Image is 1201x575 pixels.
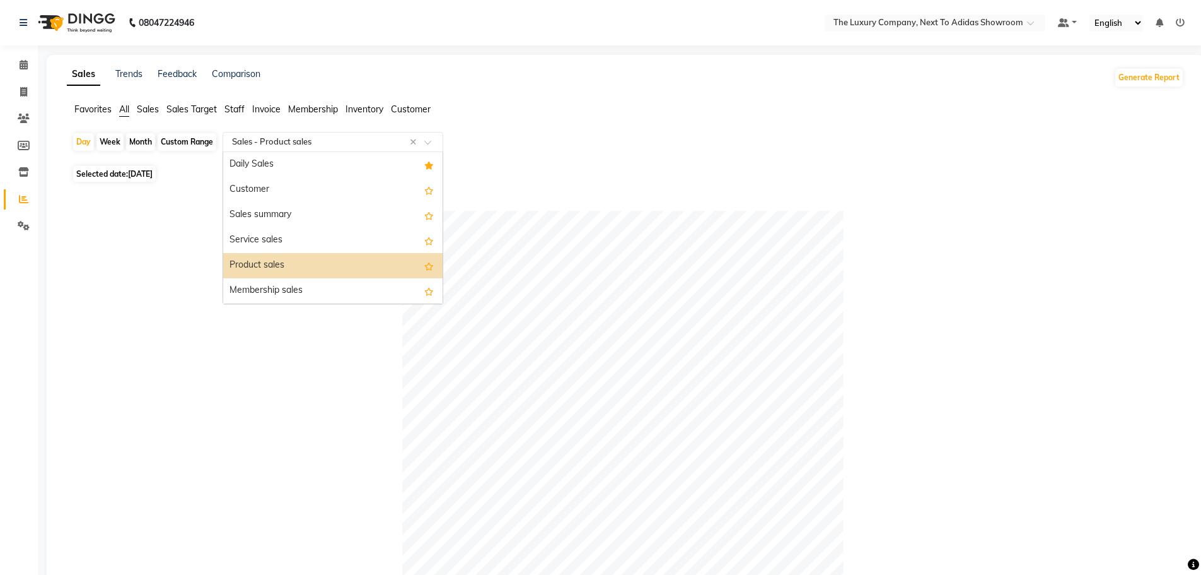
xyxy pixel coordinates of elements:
span: Sales [137,104,159,115]
span: Add this report to Favorites List [424,208,434,223]
span: All [119,104,129,115]
a: Trends [115,68,142,80]
span: Add this report to Favorites List [424,182,434,198]
a: Comparison [212,68,260,80]
span: Clear all [410,136,421,149]
span: Invoice [252,104,281,115]
button: Generate Report [1115,69,1183,86]
span: Add this report to Favorites List [424,233,434,248]
ng-dropdown-panel: Options list [223,151,443,304]
span: Membership [288,104,338,115]
div: Week [96,133,124,151]
span: Added to Favorites [424,157,434,172]
span: Add this report to Favorites List [424,258,434,273]
div: Product sales [223,253,443,278]
span: Customer [391,104,431,115]
span: Favorites [74,104,112,115]
div: Sales summary [223,203,443,228]
div: Membership sales [223,278,443,304]
span: Sales Target [166,104,217,115]
span: Selected date: [73,166,156,182]
div: Service sales [223,228,443,253]
div: Daily Sales [223,152,443,177]
div: Customer [223,177,443,203]
span: [DATE] [128,169,153,179]
a: Sales [67,63,100,86]
span: Add this report to Favorites List [424,283,434,299]
b: 08047224946 [139,5,194,40]
div: Month [126,133,155,151]
span: Staff [224,104,245,115]
div: Day [73,133,94,151]
img: logo [32,5,119,40]
a: Feedback [158,68,197,80]
span: Inventory [345,104,383,115]
div: Custom Range [158,133,216,151]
